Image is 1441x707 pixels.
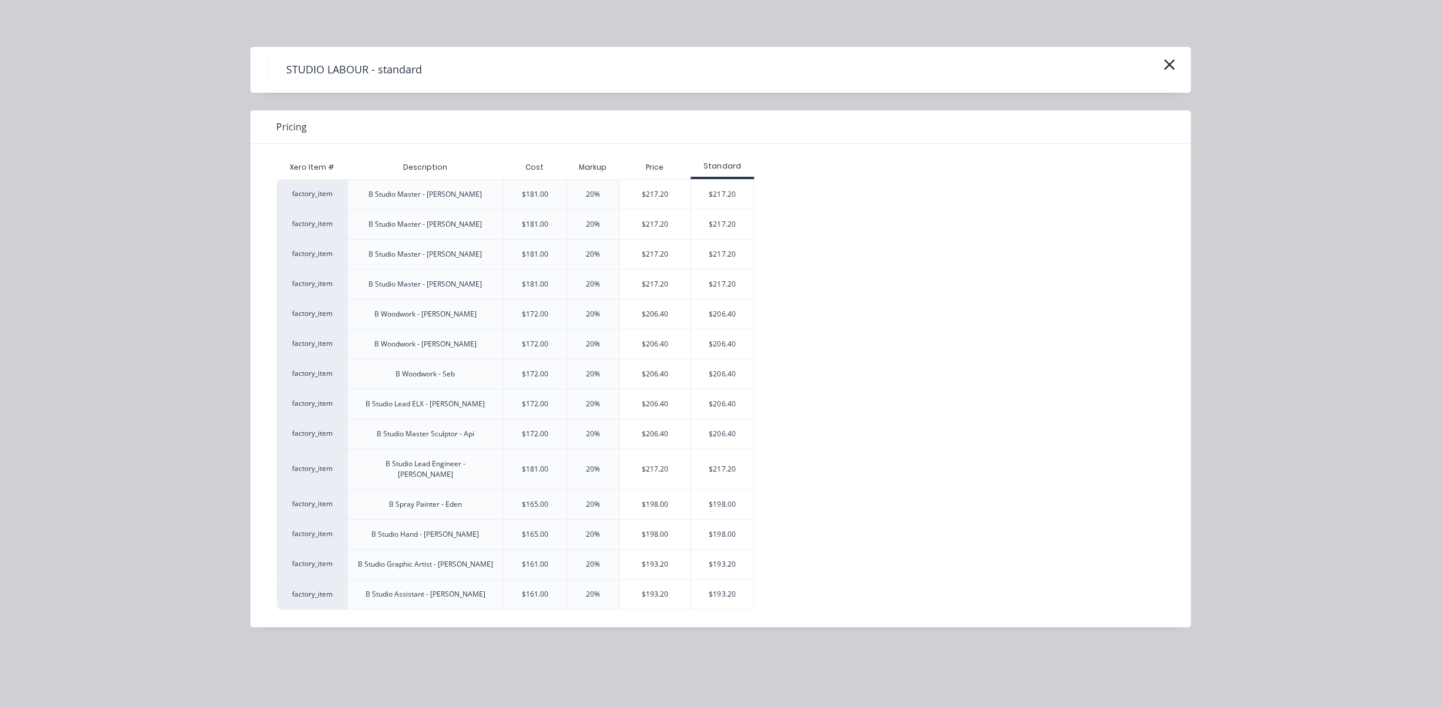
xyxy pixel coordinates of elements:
[522,219,548,230] div: $181.00
[691,449,754,489] div: $217.20
[368,249,482,260] div: B Studio Master - [PERSON_NAME]
[358,559,493,570] div: B Studio Graphic Artist - [PERSON_NAME]
[368,279,482,289] div: B Studio Master - [PERSON_NAME]
[619,419,691,449] div: $206.40
[277,179,347,209] div: factory_item
[277,239,347,269] div: factory_item
[619,156,691,179] div: Price
[586,309,600,319] div: 20%
[368,189,482,200] div: B Studio Master - [PERSON_NAME]
[586,499,600,510] div: 20%
[586,369,600,379] div: 20%
[586,464,600,474] div: 20%
[522,529,548,540] div: $165.00
[277,549,347,579] div: factory_item
[522,339,548,349] div: $172.00
[691,299,754,329] div: $206.40
[277,449,347,489] div: factory_item
[522,499,548,510] div: $165.00
[277,209,347,239] div: factory_item
[522,369,548,379] div: $172.00
[691,180,754,209] div: $217.20
[371,529,479,540] div: B Studio Hand - [PERSON_NAME]
[522,559,548,570] div: $161.00
[374,309,477,319] div: B Woodwork - [PERSON_NAME]
[366,589,485,600] div: B Studio Assistant - [PERSON_NAME]
[691,550,754,579] div: $193.20
[586,189,600,200] div: 20%
[586,559,600,570] div: 20%
[522,589,548,600] div: $161.00
[586,399,600,409] div: 20%
[503,156,567,179] div: Cost
[522,309,548,319] div: $172.00
[619,210,691,239] div: $217.20
[619,490,691,519] div: $198.00
[586,219,600,230] div: 20%
[619,520,691,549] div: $198.00
[586,249,600,260] div: 20%
[277,269,347,299] div: factory_item
[691,580,754,609] div: $193.20
[522,249,548,260] div: $181.00
[277,419,347,449] div: factory_item
[619,580,691,609] div: $193.20
[374,339,477,349] div: B Woodwork - [PERSON_NAME]
[691,240,754,269] div: $217.20
[394,153,457,182] div: Description
[586,589,600,600] div: 20%
[586,339,600,349] div: 20%
[277,389,347,419] div: factory_item
[277,329,347,359] div: factory_item
[377,429,474,439] div: B Studio Master Sculptor - Api
[691,490,754,519] div: $198.00
[366,399,485,409] div: B Studio Lead ELX - [PERSON_NAME]
[619,359,691,389] div: $206.40
[522,189,548,200] div: $181.00
[277,489,347,519] div: factory_item
[389,499,462,510] div: B Spray Painter - Eden
[619,299,691,329] div: $206.40
[619,550,691,579] div: $193.20
[691,419,754,449] div: $206.40
[277,579,347,610] div: factory_item
[586,529,600,540] div: 20%
[691,329,754,359] div: $206.40
[522,399,548,409] div: $172.00
[619,329,691,359] div: $206.40
[619,180,691,209] div: $217.20
[522,464,548,474] div: $181.00
[396,369,455,379] div: B Woodwork - Seb
[522,429,548,439] div: $172.00
[619,240,691,269] div: $217.20
[357,459,494,480] div: B Studio Lead Engineer - [PERSON_NAME]
[691,210,754,239] div: $217.20
[277,156,347,179] div: Xero Item #
[619,449,691,489] div: $217.20
[277,519,347,549] div: factory_item
[691,161,755,171] div: Standard
[522,279,548,289] div: $181.00
[277,299,347,329] div: factory_item
[619,389,691,419] div: $206.40
[619,270,691,299] div: $217.20
[567,156,619,179] div: Markup
[691,270,754,299] div: $217.20
[268,59,440,81] h4: STUDIO LABOUR - standard
[691,389,754,419] div: $206.40
[368,219,482,230] div: B Studio Master - [PERSON_NAME]
[586,279,600,289] div: 20%
[277,359,347,389] div: factory_item
[586,429,600,439] div: 20%
[691,359,754,389] div: $206.40
[276,120,307,134] span: Pricing
[691,520,754,549] div: $198.00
